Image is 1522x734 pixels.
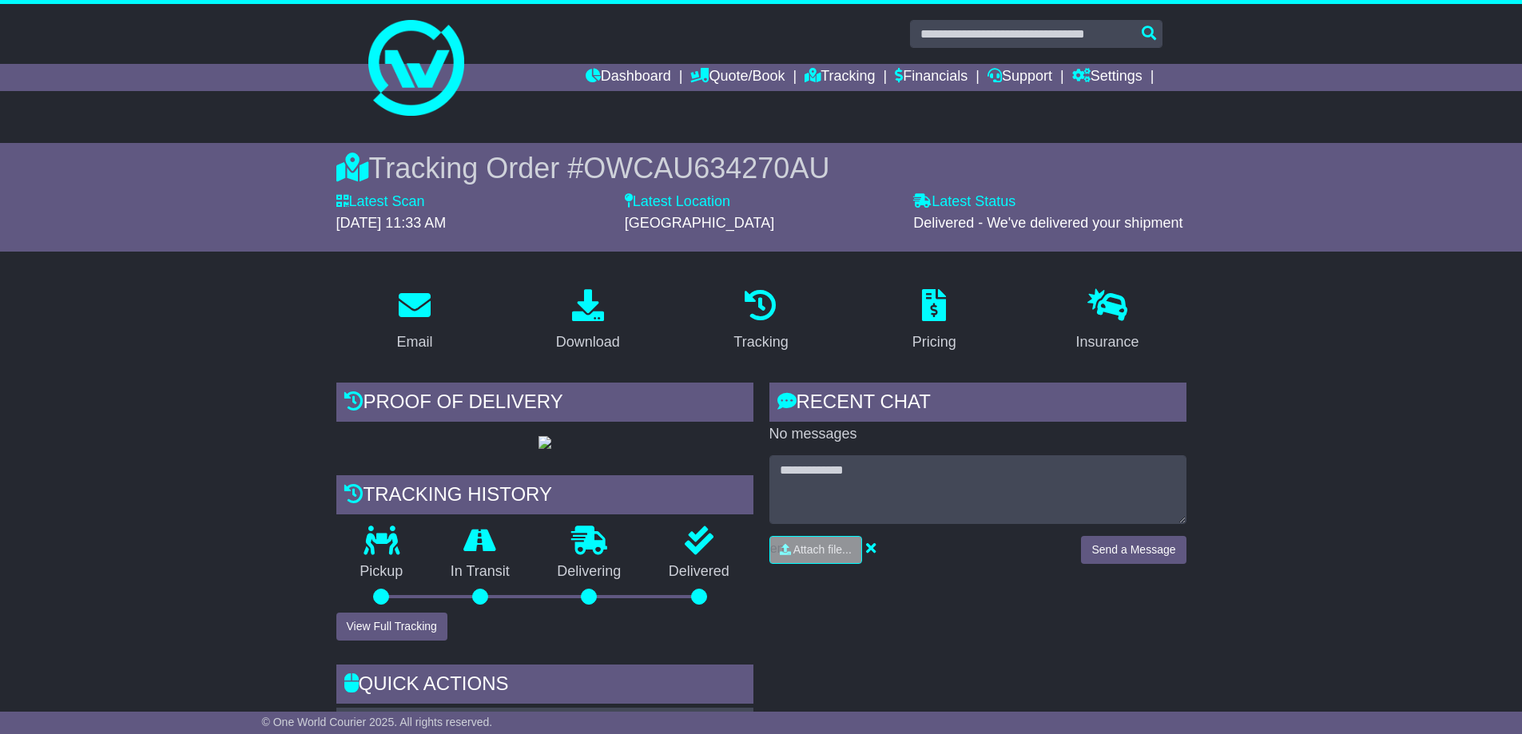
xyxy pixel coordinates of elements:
div: RECENT CHAT [769,383,1186,426]
label: Latest Location [625,193,730,211]
div: Email [396,331,432,353]
button: Send a Message [1081,536,1186,564]
button: View Full Tracking [336,613,447,641]
div: Download [556,331,620,353]
span: © One World Courier 2025. All rights reserved. [262,716,493,728]
span: OWCAU634270AU [583,152,829,184]
div: Tracking Order # [336,151,1186,185]
p: Delivered [645,563,753,581]
span: [GEOGRAPHIC_DATA] [625,215,774,231]
a: Email [386,284,443,359]
label: Latest Scan [336,193,425,211]
img: GetPodImage [538,436,551,449]
a: Tracking [805,64,875,91]
div: Proof of Delivery [336,383,753,426]
div: Tracking [733,331,788,353]
div: Pricing [912,331,956,353]
a: Dashboard [586,64,671,91]
a: Support [988,64,1052,91]
label: Latest Status [913,193,1015,211]
span: Delivered - We've delivered your shipment [913,215,1182,231]
a: Pricing [902,284,967,359]
a: Quote/Book [690,64,785,91]
a: Insurance [1066,284,1150,359]
p: No messages [769,426,1186,443]
a: Tracking [723,284,798,359]
p: In Transit [427,563,534,581]
p: Pickup [336,563,427,581]
div: Tracking history [336,475,753,518]
div: Insurance [1076,331,1139,353]
a: Financials [895,64,968,91]
a: Download [546,284,630,359]
a: Settings [1072,64,1142,91]
span: [DATE] 11:33 AM [336,215,447,231]
div: Quick Actions [336,665,753,708]
p: Delivering [534,563,646,581]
